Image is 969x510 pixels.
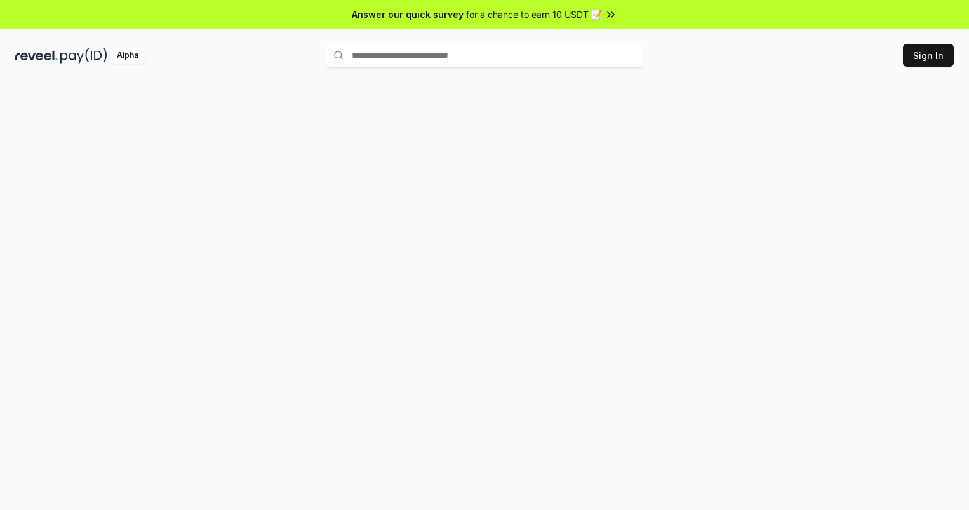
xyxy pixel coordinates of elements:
span: for a chance to earn 10 USDT 📝 [466,8,602,21]
span: Answer our quick survey [352,8,464,21]
img: reveel_dark [15,48,58,64]
button: Sign In [903,44,954,67]
img: pay_id [60,48,107,64]
div: Alpha [110,48,145,64]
